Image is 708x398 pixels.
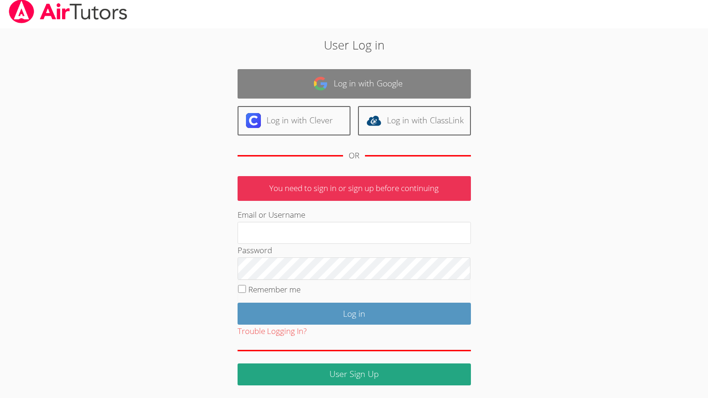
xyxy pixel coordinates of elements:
a: Log in with Clever [238,106,350,135]
h2: User Log in [163,36,545,54]
label: Remember me [248,284,301,295]
a: User Sign Up [238,363,471,385]
a: Log in with ClassLink [358,106,471,135]
label: Email or Username [238,209,305,220]
img: clever-logo-6eab21bc6e7a338710f1a6ff85c0baf02591cd810cc4098c63d3a4b26e2feb20.svg [246,113,261,128]
button: Trouble Logging In? [238,325,307,338]
p: You need to sign in or sign up before continuing [238,176,471,201]
div: OR [349,149,359,163]
input: Log in [238,303,471,325]
img: google-logo-50288ca7cdecda66e5e0955fdab243c47b7ad437acaf1139b6f446037453330a.svg [313,76,328,91]
a: Log in with Google [238,69,471,99]
label: Password [238,245,272,256]
img: classlink-logo-d6bb404cc1216ec64c9a2012d9dc4662098be43eaf13dc465df04b49fa7ab582.svg [366,113,381,128]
